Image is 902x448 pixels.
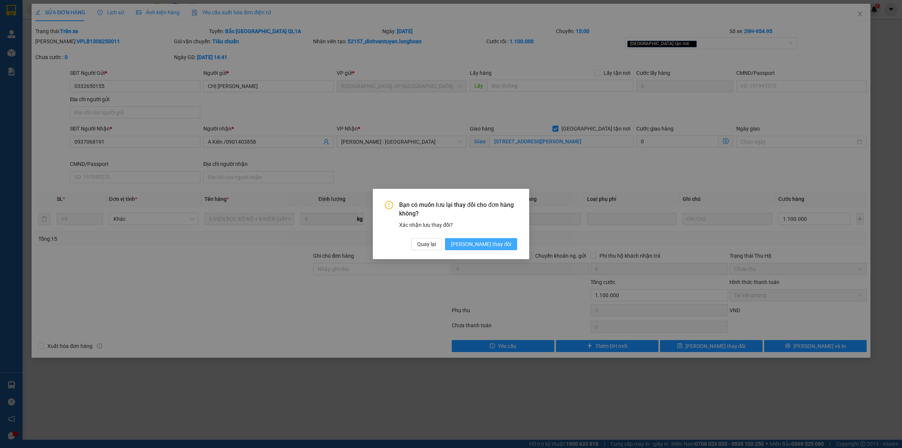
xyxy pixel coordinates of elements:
[399,201,517,218] span: Bạn có muốn lưu lại thay đổi cho đơn hàng không?
[411,238,442,250] button: Quay lại
[445,238,517,250] button: [PERSON_NAME] thay đổi
[385,201,393,209] span: exclamation-circle
[399,221,517,229] div: Xác nhận lưu thay đổi?
[451,240,511,248] span: [PERSON_NAME] thay đổi
[417,240,436,248] span: Quay lại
